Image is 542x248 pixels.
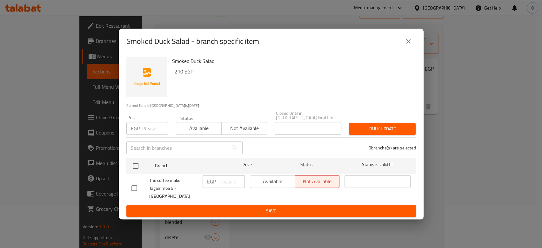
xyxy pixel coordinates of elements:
p: Current time in [GEOGRAPHIC_DATA] is [DATE] [126,103,416,108]
span: Branch [155,162,221,170]
h2: Smoked Duck Salad - branch specific item [126,36,259,46]
input: Please enter price [142,122,168,135]
span: Save [131,207,411,215]
span: Status [273,161,339,169]
button: close [401,34,416,49]
button: Available [176,122,222,135]
span: The coffee maker, Tagammoa 5 - [GEOGRAPHIC_DATA] [149,176,197,200]
span: Bulk update [354,125,411,133]
h6: Smoked Duck Salad [172,57,411,65]
span: Available [179,124,219,133]
input: Search in branches [126,141,228,154]
h6: 210 EGP [175,67,411,76]
p: 0 branche(s) are selected [369,145,416,151]
p: EGP [207,178,216,185]
img: Smoked Duck Salad [126,57,167,97]
button: Not available [221,122,267,135]
span: Price [226,161,268,169]
button: Bulk update [349,123,416,135]
span: Not available [224,124,264,133]
span: Status is valid till [345,161,411,169]
input: Please enter price [218,175,245,188]
button: Save [126,205,416,217]
p: EGP [131,125,140,132]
